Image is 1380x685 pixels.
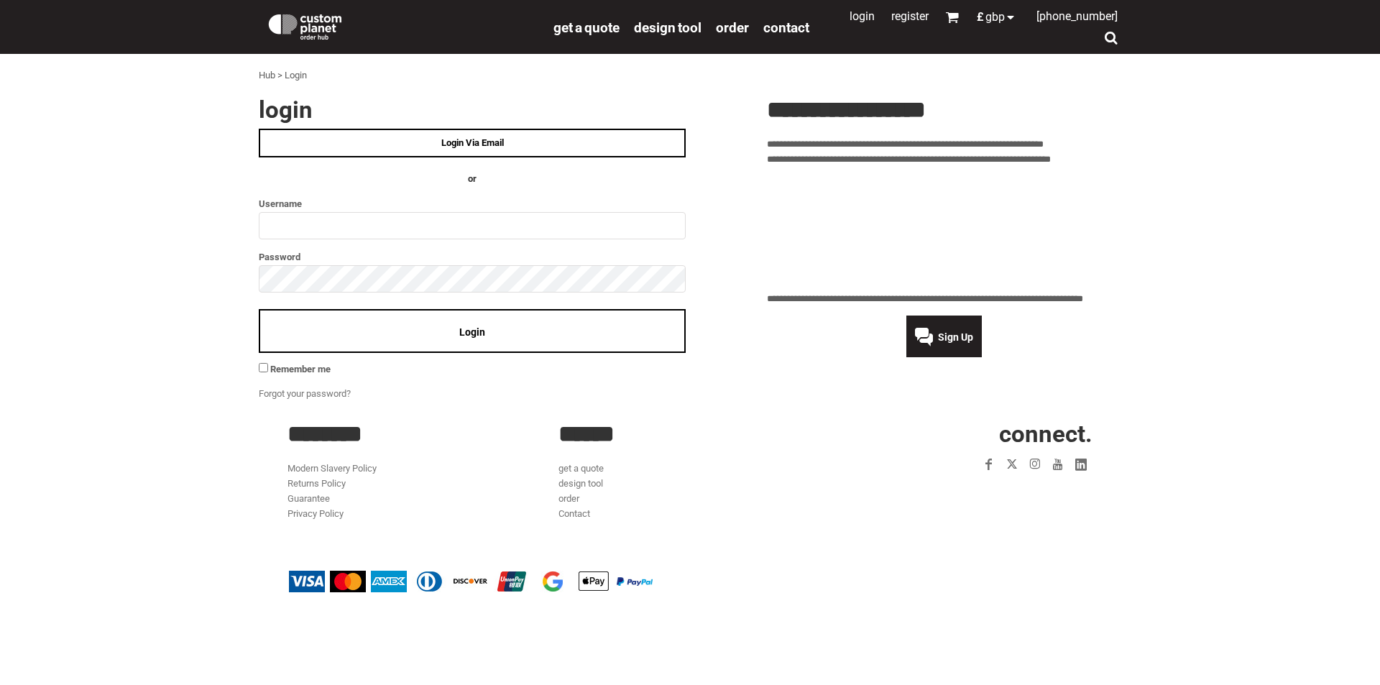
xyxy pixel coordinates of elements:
[287,478,346,489] a: Returns Policy
[287,493,330,504] a: Guarantee
[894,484,1092,502] iframe: Customer reviews powered by Trustpilot
[259,70,275,81] a: Hub
[617,577,653,586] img: PayPal
[289,571,325,592] img: Visa
[763,19,809,35] a: Contact
[259,363,268,372] input: Remember me
[558,493,579,504] a: order
[850,9,875,23] a: Login
[285,68,307,83] div: Login
[371,571,407,592] img: American Express
[259,98,686,121] h2: Login
[634,19,701,36] span: design tool
[985,12,1005,23] span: GBP
[558,508,590,519] a: Contact
[459,326,485,338] span: Login
[277,68,282,83] div: >
[763,19,809,36] span: Contact
[330,571,366,592] img: Mastercard
[259,4,546,47] a: Custom Planet
[441,137,504,148] span: Login Via Email
[891,9,929,23] a: Register
[558,463,604,474] a: get a quote
[576,571,612,592] img: Apple Pay
[412,571,448,592] img: Diners Club
[453,571,489,592] img: Discover
[977,12,985,23] span: £
[259,129,686,157] a: Login Via Email
[767,175,1121,283] iframe: Customer reviews powered by Trustpilot
[553,19,620,35] a: get a quote
[634,19,701,35] a: design tool
[259,196,686,212] label: Username
[287,463,377,474] a: Modern Slavery Policy
[270,364,331,374] span: Remember me
[716,19,749,35] a: order
[553,19,620,36] span: get a quote
[287,508,344,519] a: Privacy Policy
[535,571,571,592] img: Google Pay
[830,422,1092,446] h2: CONNECT.
[259,249,686,265] label: Password
[259,388,351,399] a: Forgot your password?
[494,571,530,592] img: China UnionPay
[259,172,686,187] h4: OR
[558,478,603,489] a: design tool
[938,331,973,343] span: Sign Up
[266,11,344,40] img: Custom Planet
[716,19,749,36] span: order
[1036,9,1118,23] span: [PHONE_NUMBER]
